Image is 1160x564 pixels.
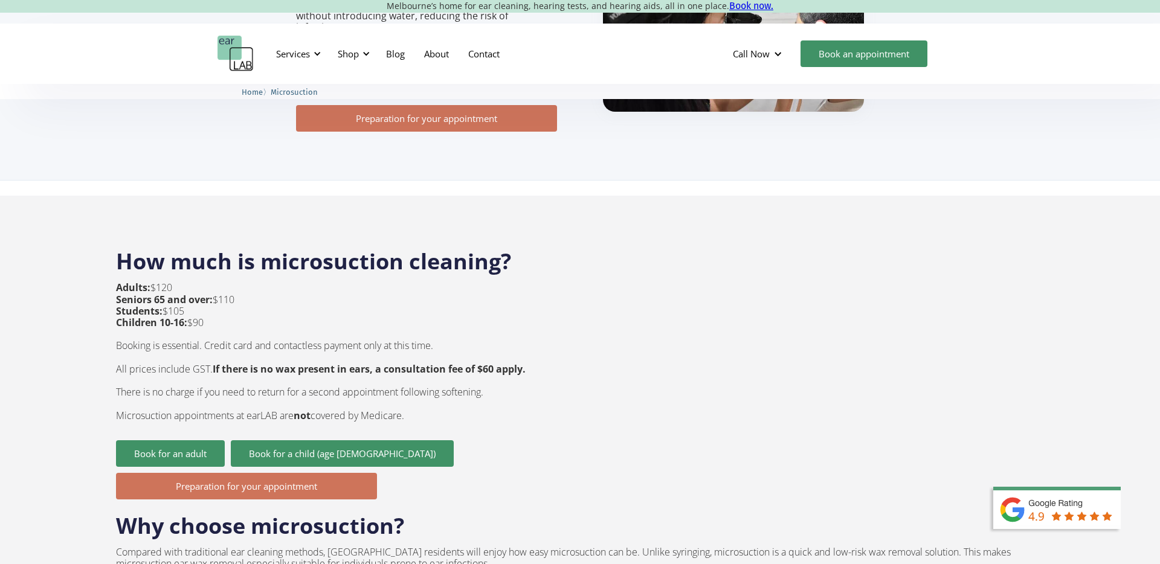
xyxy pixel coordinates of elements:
[116,281,150,294] strong: Adults:
[242,86,271,98] li: 〉
[242,88,263,97] span: Home
[116,440,225,467] a: Book for an adult
[116,282,526,421] p: $120 $110 $105 $90 Booking is essential. Credit card and contactless payment only at this time. A...
[376,36,414,71] a: Blog
[459,36,509,71] a: Contact
[414,36,459,71] a: About
[116,304,163,318] strong: Students:
[271,88,318,97] span: Microsuction
[116,499,404,540] h2: Why choose microsuction?
[242,86,263,97] a: Home
[116,473,377,499] a: Preparation for your appointment
[231,440,454,467] a: Book for a child (age [DEMOGRAPHIC_DATA])
[116,316,187,329] strong: Children 10-16:
[213,362,526,376] strong: If there is no wax present in ears, a consultation fee of $60 apply.
[338,48,359,60] div: Shop
[276,48,310,60] div: Services
[330,36,373,72] div: Shop
[116,235,1044,276] h2: How much is microsuction cleaning?
[269,36,324,72] div: Services
[296,105,557,132] a: Preparation for your appointment
[294,409,311,422] strong: not
[217,36,254,72] a: home
[733,48,770,60] div: Call Now
[116,293,213,306] strong: Seniors 65 and over:
[271,86,318,97] a: Microsuction
[723,36,794,72] div: Call Now
[801,40,927,67] a: Book an appointment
